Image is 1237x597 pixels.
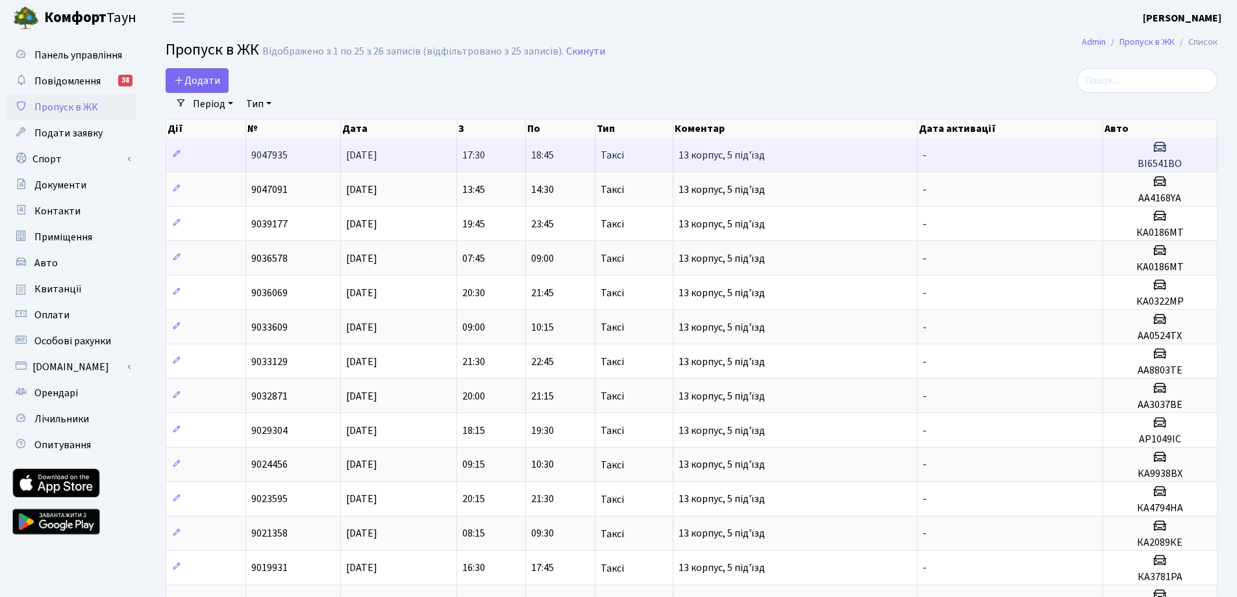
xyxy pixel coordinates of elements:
span: 9036069 [251,286,288,300]
a: Лічильники [6,406,136,432]
a: Подати заявку [6,120,136,146]
span: 09:00 [531,251,554,266]
span: Таксі [601,391,624,401]
span: 13:45 [462,183,485,197]
span: 9019931 [251,561,288,576]
span: 09:00 [462,320,485,335]
a: Пропуск в ЖК [6,94,136,120]
span: 13 корпус, 5 під'їзд [679,251,765,266]
span: Таксі [601,253,624,264]
span: Подати заявку [34,126,103,140]
span: [DATE] [346,217,377,231]
span: 13 корпус, 5 під'їзд [679,183,765,197]
span: 9047935 [251,148,288,162]
span: 10:30 [531,458,554,472]
a: Скинути [566,45,605,58]
a: Приміщення [6,224,136,250]
a: Авто [6,250,136,276]
span: - [923,217,927,231]
span: - [923,492,927,507]
span: Таксі [601,494,624,505]
th: Дії [166,120,246,138]
span: Панель управління [34,48,122,62]
span: 22:45 [531,355,554,369]
span: 9023595 [251,492,288,507]
span: [DATE] [346,286,377,300]
b: [PERSON_NAME] [1143,11,1221,25]
a: Особові рахунки [6,328,136,354]
span: [DATE] [346,389,377,403]
div: Відображено з 1 по 25 з 26 записів (відфільтровано з 25 записів). [262,45,564,58]
span: Опитування [34,438,91,452]
span: 21:30 [462,355,485,369]
th: Коментар [673,120,918,138]
th: Тип [595,120,674,138]
span: - [923,148,927,162]
span: [DATE] [346,458,377,472]
h5: КА0186МТ [1108,227,1212,239]
span: 10:15 [531,320,554,335]
h5: КА3781РА [1108,571,1212,583]
th: № [246,120,341,138]
h5: КА4794НА [1108,502,1212,514]
span: Таксі [601,563,624,574]
span: 09:30 [531,527,554,541]
span: 9032871 [251,389,288,403]
span: 13 корпус, 5 під'їзд [679,389,765,403]
span: 9021358 [251,527,288,541]
button: Переключити навігацію [162,7,195,29]
span: [DATE] [346,527,377,541]
span: [DATE] [346,183,377,197]
a: Панель управління [6,42,136,68]
span: 14:30 [531,183,554,197]
a: Пропуск в ЖК [1119,35,1175,49]
a: Спорт [6,146,136,172]
a: Орендарі [6,380,136,406]
span: Лічильники [34,412,89,426]
span: 20:30 [462,286,485,300]
span: 13 корпус, 5 під'їзд [679,286,765,300]
span: - [923,320,927,335]
h5: АА8803ТЕ [1108,364,1212,377]
input: Пошук... [1077,68,1218,93]
span: [DATE] [346,320,377,335]
span: 09:15 [462,458,485,472]
span: Пропуск в ЖК [34,100,98,114]
span: Повідомлення [34,74,101,88]
a: [DOMAIN_NAME] [6,354,136,380]
span: 08:15 [462,527,485,541]
span: Особові рахунки [34,334,111,348]
span: - [923,251,927,266]
span: 13 корпус, 5 під'їзд [679,424,765,438]
span: - [923,389,927,403]
span: Таксі [601,529,624,539]
a: Документи [6,172,136,198]
span: 18:45 [531,148,554,162]
span: - [923,286,927,300]
span: 9047091 [251,183,288,197]
span: 19:45 [462,217,485,231]
span: Пропуск в ЖК [166,38,259,61]
span: - [923,183,927,197]
span: 13 корпус, 5 під'їзд [679,561,765,576]
span: 21:15 [531,389,554,403]
span: Таксі [601,322,624,333]
span: - [923,458,927,472]
span: [DATE] [346,424,377,438]
span: Орендарі [34,386,78,400]
span: Таксі [601,184,624,195]
span: Документи [34,178,86,192]
a: Admin [1082,35,1106,49]
li: Список [1175,35,1218,49]
div: 38 [118,75,132,86]
span: 19:30 [531,424,554,438]
span: Квитанції [34,282,82,296]
h5: КА0186МТ [1108,261,1212,273]
span: Таксі [601,460,624,470]
h5: АА0524ТХ [1108,330,1212,342]
span: - [923,561,927,576]
span: 9033609 [251,320,288,335]
span: Таксі [601,288,624,298]
span: Оплати [34,308,69,322]
span: Таксі [601,150,624,160]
